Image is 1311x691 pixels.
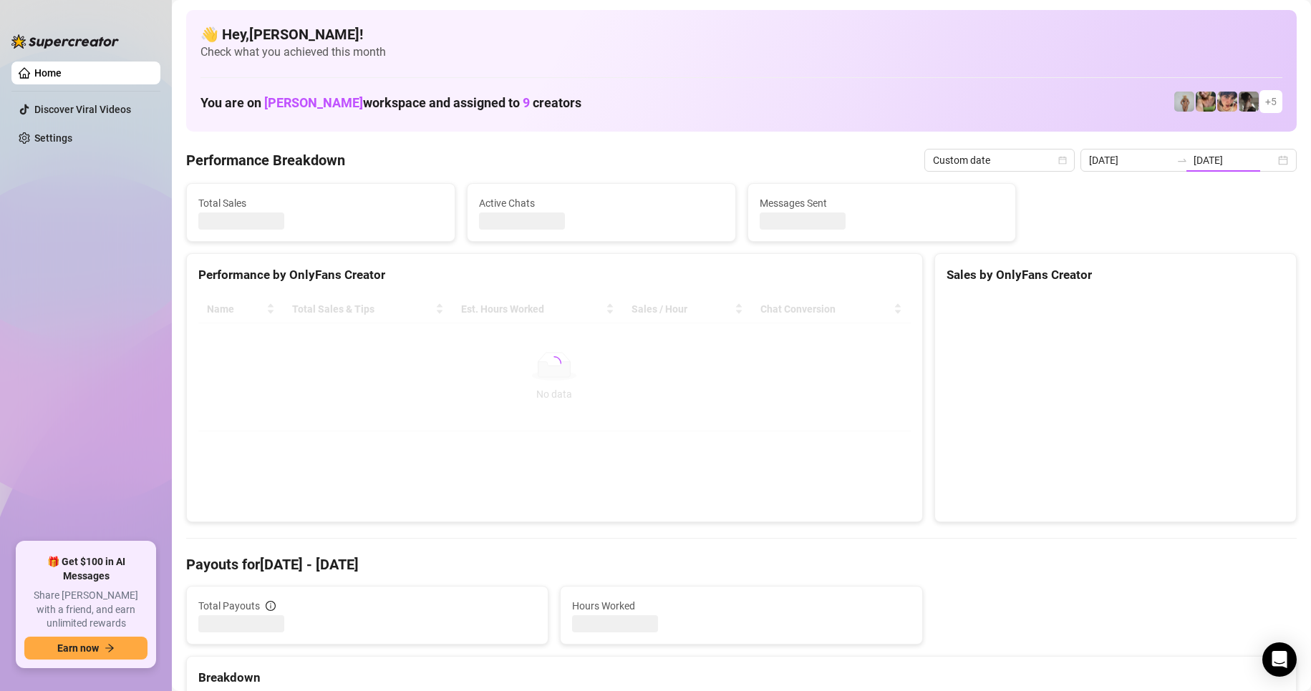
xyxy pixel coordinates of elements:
span: loading [547,356,561,371]
span: Active Chats [479,195,724,211]
input: End date [1194,152,1275,168]
span: Check what you achieved this month [200,44,1282,60]
span: Total Sales [198,195,443,211]
h4: Payouts for [DATE] - [DATE] [186,554,1297,574]
img: logo-BBDzfeDw.svg [11,34,119,49]
h4: 👋 Hey, [PERSON_NAME] ! [200,24,1282,44]
a: Home [34,67,62,79]
span: 🎁 Get $100 in AI Messages [24,555,147,583]
span: Messages Sent [760,195,1005,211]
img: daiisyjane [1239,92,1259,112]
div: Open Intercom Messenger [1262,642,1297,677]
span: to [1176,155,1188,166]
span: Earn now [57,642,99,654]
span: 9 [523,95,530,110]
button: Earn nowarrow-right [24,637,147,660]
div: Breakdown [198,668,1285,687]
img: Barbi [1174,92,1194,112]
span: [PERSON_NAME] [264,95,363,110]
span: + 5 [1265,94,1277,109]
span: Hours Worked [572,598,910,614]
a: Settings [34,132,72,144]
span: swap-right [1176,155,1188,166]
span: calendar [1058,156,1067,165]
input: Start date [1089,152,1171,168]
h1: You are on workspace and assigned to creators [200,95,581,111]
span: Custom date [933,150,1066,171]
h4: Performance Breakdown [186,150,345,170]
a: Discover Viral Videos [34,104,131,115]
img: dreamsofleana [1196,92,1216,112]
img: bonnierides [1217,92,1237,112]
span: info-circle [266,601,276,611]
span: Share [PERSON_NAME] with a friend, and earn unlimited rewards [24,589,147,631]
span: Total Payouts [198,598,260,614]
span: arrow-right [105,643,115,653]
div: Sales by OnlyFans Creator [947,265,1285,285]
div: Performance by OnlyFans Creator [198,265,911,285]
